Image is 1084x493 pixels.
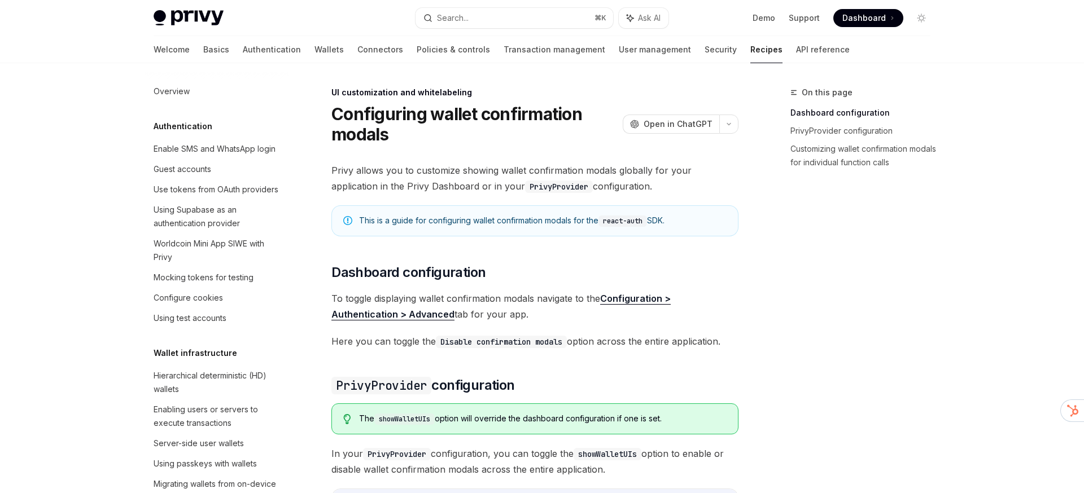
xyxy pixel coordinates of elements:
div: This is a guide for configuring wallet confirmation modals for the SDK. [359,215,727,227]
span: Ask AI [638,12,661,24]
a: API reference [796,36,850,63]
span: Dashboard configuration [331,263,486,281]
code: PrivyProvider [363,448,431,460]
a: Wallets [314,36,344,63]
code: Disable confirmation modals [436,336,567,348]
div: The option will override the dashboard configuration if one is set. [359,413,727,425]
code: PrivyProvider [525,181,593,193]
div: Using passkeys with wallets [154,457,257,470]
a: Hierarchical deterministic (HD) wallets [145,366,289,399]
a: Mocking tokens for testing [145,267,289,288]
div: Using test accounts [154,311,226,325]
a: Overview [145,81,289,102]
div: Configure cookies [154,291,223,305]
h1: Configuring wallet confirmation modals [331,104,618,144]
svg: Tip [343,414,351,424]
div: Enabling users or servers to execute transactions [154,403,282,430]
a: Dashboard configuration [790,104,939,122]
a: Recipes [750,36,783,63]
svg: Note [343,216,352,225]
code: showWalletUIs [574,448,641,460]
span: Dashboard [842,12,886,24]
code: PrivyProvider [331,377,431,394]
code: react-auth [598,215,647,227]
div: Overview [154,85,190,98]
h5: Authentication [154,120,212,133]
a: Customizing wallet confirmation modals for individual function calls [790,140,939,171]
a: Dashboard [833,9,903,27]
a: Welcome [154,36,190,63]
a: Security [705,36,737,63]
a: User management [619,36,691,63]
a: Worldcoin Mini App SIWE with Privy [145,234,289,267]
span: Here you can toggle the option across the entire application. [331,333,738,349]
span: configuration [331,376,514,394]
a: Configure cookies [145,288,289,308]
a: Connectors [357,36,403,63]
a: Enable SMS and WhatsApp login [145,139,289,159]
div: Server-side user wallets [154,437,244,450]
div: Guest accounts [154,162,211,176]
a: PrivyProvider configuration [790,122,939,140]
button: Toggle dark mode [912,9,930,27]
span: Privy allows you to customize showing wallet confirmation modals globally for your application in... [331,162,738,194]
div: Mocking tokens for testing [154,271,253,284]
span: ⌘ K [595,14,606,23]
a: Enabling users or servers to execute transactions [145,399,289,433]
a: Using Supabase as an authentication provider [145,200,289,234]
span: On this page [802,86,853,99]
button: Search...⌘K [416,8,613,28]
span: Open in ChatGPT [644,118,713,130]
a: Transaction management [504,36,605,63]
a: Server-side user wallets [145,433,289,454]
a: Use tokens from OAuth providers [145,179,289,200]
div: Using Supabase as an authentication provider [154,203,282,230]
a: Policies & controls [417,36,490,63]
a: Using test accounts [145,308,289,328]
div: Hierarchical deterministic (HD) wallets [154,369,282,396]
h5: Wallet infrastructure [154,346,237,360]
div: Search... [437,11,469,25]
div: Enable SMS and WhatsApp login [154,142,276,156]
span: In your configuration, you can toggle the option to enable or disable wallet confirmation modals ... [331,446,738,477]
button: Ask AI [619,8,668,28]
a: Demo [753,12,775,24]
code: showWalletUIs [374,413,435,425]
a: Guest accounts [145,159,289,179]
button: Open in ChatGPT [623,115,719,134]
div: Worldcoin Mini App SIWE with Privy [154,237,282,264]
a: Using passkeys with wallets [145,454,289,474]
img: light logo [154,10,224,26]
a: Authentication [243,36,301,63]
a: Basics [203,36,229,63]
span: To toggle displaying wallet confirmation modals navigate to the tab for your app. [331,290,738,322]
div: UI customization and whitelabeling [331,87,738,98]
div: Use tokens from OAuth providers [154,183,278,196]
a: Support [789,12,820,24]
